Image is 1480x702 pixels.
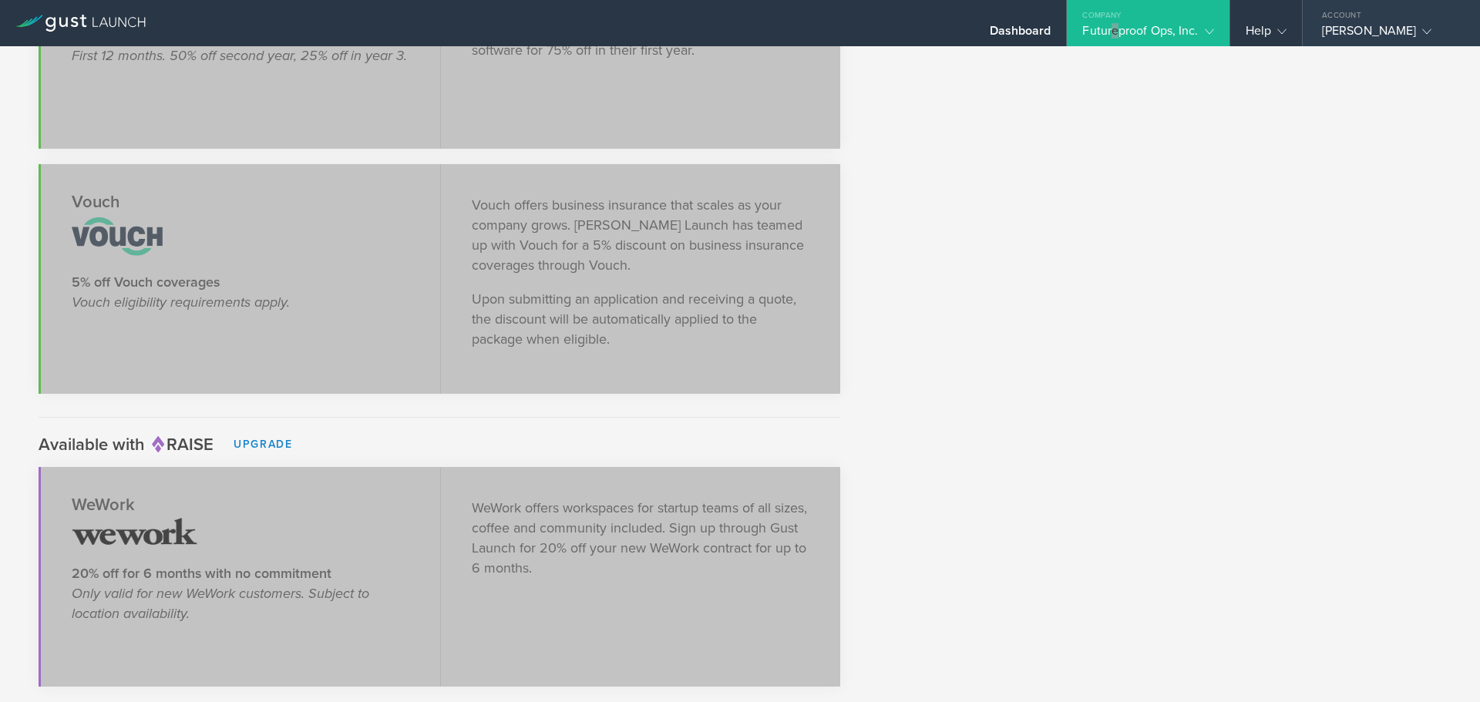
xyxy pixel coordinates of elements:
[1246,23,1287,46] div: Help
[1082,23,1213,46] div: Futureproof Ops, Inc.
[1403,628,1480,702] iframe: Chat Widget
[39,435,144,455] span: Available with
[234,433,292,455] a: Upgrade
[1322,23,1453,46] div: [PERSON_NAME]
[990,23,1051,46] div: Dashboard
[149,435,214,455] span: Raise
